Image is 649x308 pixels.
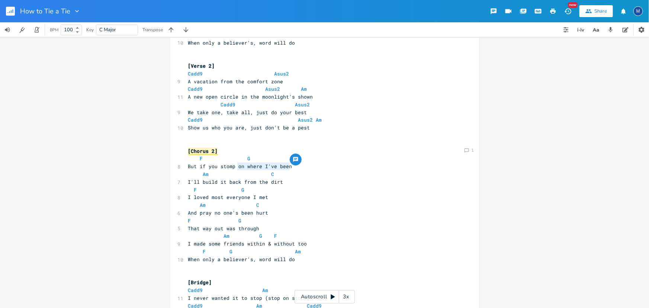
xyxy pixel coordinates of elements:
[248,155,251,162] span: G
[188,62,215,69] span: [Verse 2]
[579,5,613,17] button: Share
[472,148,474,153] div: 1
[560,4,575,18] button: New
[188,179,283,185] span: I'll build it back from the dirt
[633,3,643,20] button: M
[99,26,116,33] span: C Major
[230,248,233,255] span: G
[568,2,578,8] div: New
[20,8,70,15] span: How to Tie a Tie
[239,217,242,224] span: G
[194,186,197,193] span: F
[188,225,260,232] span: That way out was through
[316,116,322,123] span: Am
[221,101,236,108] span: Cadd9
[200,202,206,208] span: Am
[257,202,260,208] span: C
[298,116,313,123] span: Asus2
[203,171,209,177] span: Am
[188,93,313,100] span: A new open circle in the moonlight's shown
[86,28,94,32] div: Key
[50,28,58,32] div: BPM
[188,287,203,293] span: Cadd9
[188,86,203,92] span: Cadd9
[188,148,218,155] span: [Chorus 2]
[266,86,280,92] span: Asus2
[188,217,191,224] span: F
[188,163,292,170] span: But if you stomp on where I've been
[203,32,206,38] span: F
[295,101,310,108] span: Asus2
[188,209,269,216] span: And pray no one's been hurt
[188,78,283,85] span: A vacation from the comfort zone
[272,171,274,177] span: C
[188,39,295,46] span: When only a believer's, word will do
[594,8,607,15] div: Share
[188,295,310,301] span: I never wanted it to stop (stop on stop?)
[242,186,245,193] span: G
[301,86,307,92] span: Am
[274,232,277,239] span: F
[295,248,301,255] span: Am
[339,290,353,304] div: 3x
[188,279,212,286] span: [Bridge]
[224,232,230,239] span: Am
[188,116,203,123] span: Cadd9
[633,6,643,16] div: Mark Berman
[188,109,307,116] span: We take one, take all, just do your best
[188,240,307,247] span: I made some friends within & without too
[230,32,233,38] span: G
[188,256,295,263] span: When only a believer's, word will do
[274,70,289,77] span: Asus2
[295,290,355,304] div: Autoscroll
[203,248,206,255] span: F
[263,287,269,293] span: Am
[260,232,263,239] span: G
[142,28,163,32] div: Transpose
[188,70,203,77] span: Cadd9
[188,124,310,131] span: Show us who you are, just don't be a pest
[200,155,203,162] span: F
[188,194,269,200] span: I loved most everyone I met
